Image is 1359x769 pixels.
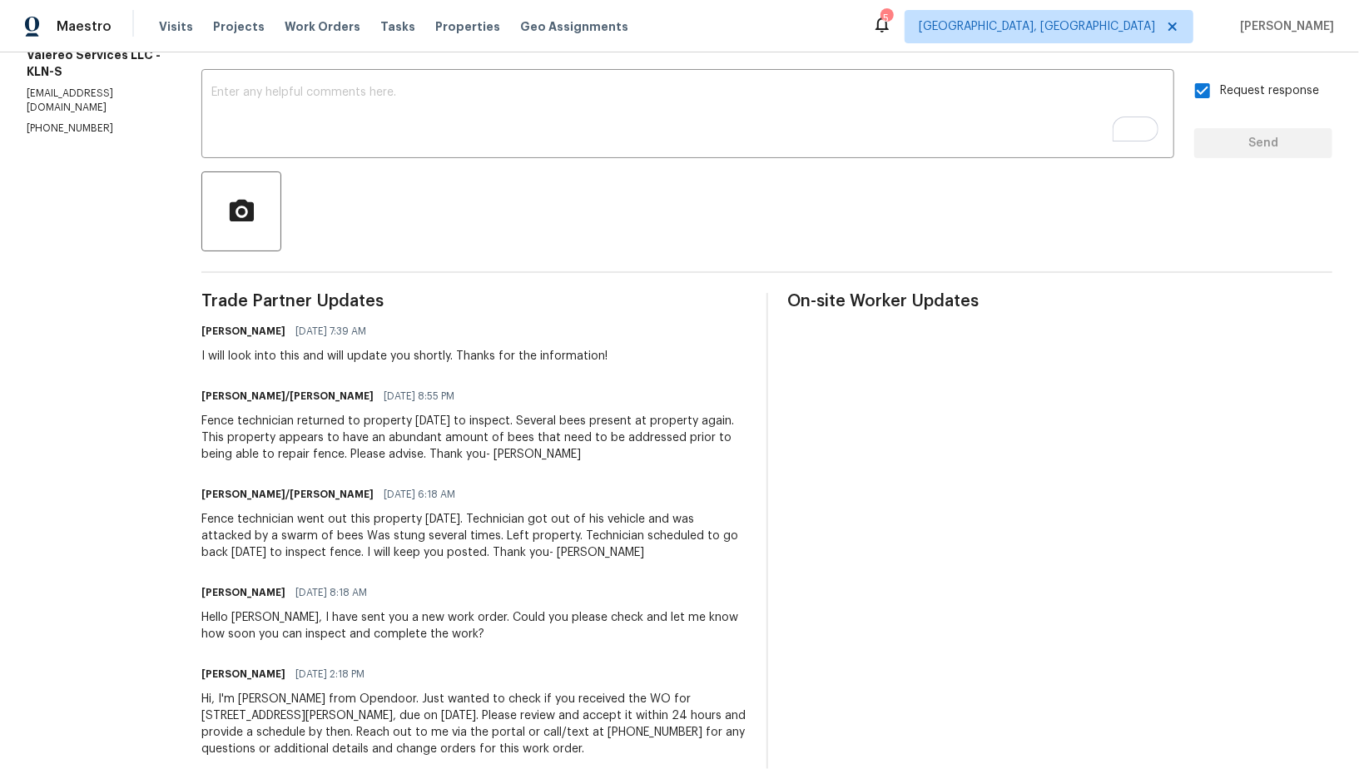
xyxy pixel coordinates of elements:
span: Maestro [57,18,112,35]
div: I will look into this and will update you shortly. Thanks for the information! [201,348,608,365]
span: [DATE] 8:18 AM [295,584,367,601]
span: Properties [435,18,500,35]
div: 5 [880,10,892,27]
span: [PERSON_NAME] [1233,18,1334,35]
span: Request response [1220,82,1319,100]
h6: [PERSON_NAME] [201,666,285,682]
span: Work Orders [285,18,360,35]
h6: [PERSON_NAME] [201,584,285,601]
textarea: To enrich screen reader interactions, please activate Accessibility in Grammarly extension settings [211,87,1164,145]
p: [EMAIL_ADDRESS][DOMAIN_NAME] [27,87,161,115]
span: [DATE] 2:18 PM [295,666,365,682]
span: [DATE] 6:18 AM [384,486,455,503]
div: Hello [PERSON_NAME], I have sent you a new work order. Could you please check and let me know how... [201,609,746,642]
span: Tasks [380,21,415,32]
div: Fence technician returned to property [DATE] to inspect. Several bees present at property again. ... [201,413,746,463]
span: Visits [159,18,193,35]
div: Fence technician went out this property [DATE]. Technician got out of his vehicle and was attacke... [201,511,746,561]
span: On-site Worker Updates [788,293,1332,310]
span: [DATE] 7:39 AM [295,323,366,340]
p: [PHONE_NUMBER] [27,122,161,136]
h6: [PERSON_NAME] [201,323,285,340]
span: [DATE] 8:55 PM [384,388,454,404]
span: Projects [213,18,265,35]
div: Hi, I'm [PERSON_NAME] from Opendoor. Just wanted to check if you received the WO for [STREET_ADDR... [201,691,746,757]
span: Trade Partner Updates [201,293,746,310]
h6: [PERSON_NAME]/[PERSON_NAME] [201,388,374,404]
span: Geo Assignments [520,18,628,35]
h5: Valereo Services LLC - KLN-S [27,47,161,80]
span: [GEOGRAPHIC_DATA], [GEOGRAPHIC_DATA] [919,18,1155,35]
h6: [PERSON_NAME]/[PERSON_NAME] [201,486,374,503]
